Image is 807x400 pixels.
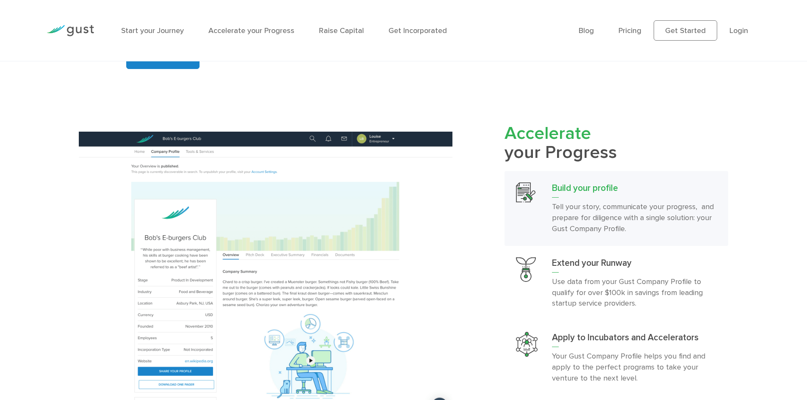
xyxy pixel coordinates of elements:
[552,182,717,198] h3: Build your profile
[505,123,591,144] span: Accelerate
[552,351,717,384] p: Your Gust Company Profile helps you find and apply to the perfect programs to take your venture t...
[654,20,717,41] a: Get Started
[729,26,748,35] a: Login
[516,332,538,356] img: Apply To Incubators And Accelerators
[121,26,184,35] a: Start your Journey
[505,246,728,321] a: Extend Your RunwayExtend your RunwayUse data from your Gust Company Profile to qualify for over $...
[319,26,364,35] a: Raise Capital
[505,320,728,395] a: Apply To Incubators And AcceleratorsApply to Incubators and AcceleratorsYour Gust Company Profile...
[388,26,447,35] a: Get Incorporated
[579,26,594,35] a: Blog
[516,257,536,282] img: Extend Your Runway
[505,124,728,163] h2: your Progress
[618,26,641,35] a: Pricing
[552,201,717,234] p: Tell your story, communicate your progress, and prepare for diligence with a single solution: you...
[208,26,294,35] a: Accelerate your Progress
[552,276,717,309] p: Use data from your Gust Company Profile to qualify for over $100k in savings from leading startup...
[552,257,717,273] h3: Extend your Runway
[552,332,717,347] h3: Apply to Incubators and Accelerators
[505,171,728,246] a: Build Your ProfileBuild your profileTell your story, communicate your progress, and prepare for d...
[47,25,94,36] img: Gust Logo
[516,182,536,202] img: Build Your Profile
